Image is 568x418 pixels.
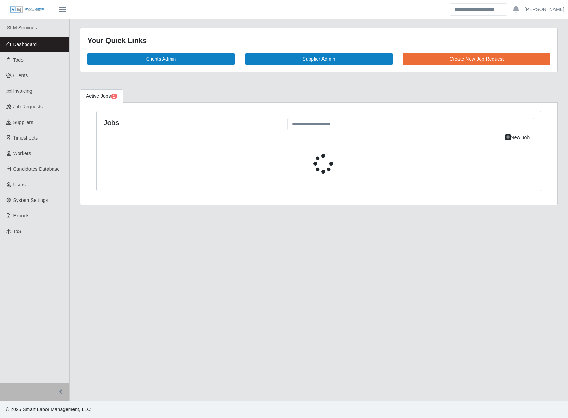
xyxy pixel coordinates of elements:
[13,151,31,156] span: Workers
[13,213,29,219] span: Exports
[403,53,550,65] a: Create New Job Request
[111,94,117,99] span: Pending Jobs
[13,73,28,78] span: Clients
[13,182,26,187] span: Users
[13,119,33,125] span: Suppliers
[13,104,43,109] span: Job Requests
[245,53,393,65] a: Supplier Admin
[80,89,123,103] a: Active Jobs
[87,53,235,65] a: Clients Admin
[13,166,60,172] span: Candidates Database
[13,57,24,63] span: Todo
[6,407,91,412] span: © 2025 Smart Labor Management, LLC
[7,25,37,30] span: SLM Services
[450,3,507,16] input: Search
[104,118,277,127] h4: Jobs
[525,6,565,13] a: [PERSON_NAME]
[10,6,44,14] img: SLM Logo
[13,42,37,47] span: Dashboard
[13,88,32,94] span: Invoicing
[501,132,534,144] a: New Job
[13,135,38,141] span: Timesheets
[87,35,550,46] div: Your Quick Links
[13,229,21,234] span: ToS
[13,197,48,203] span: System Settings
